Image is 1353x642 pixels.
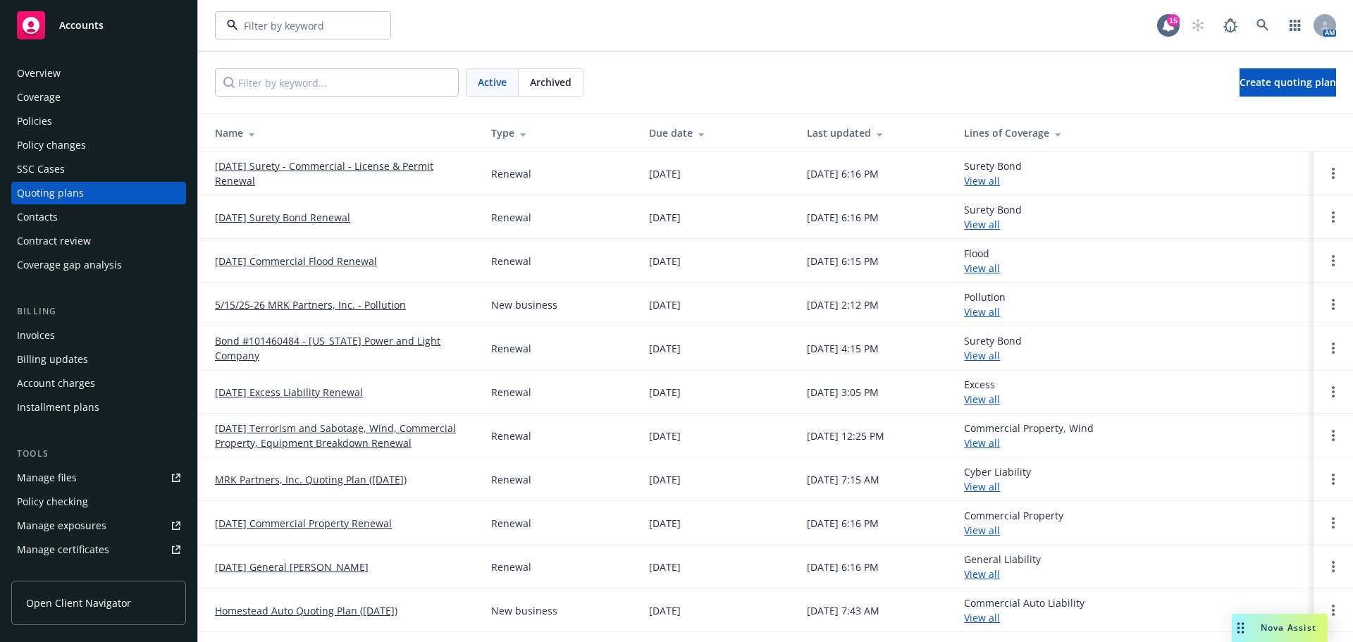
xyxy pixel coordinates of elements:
div: Flood [964,246,1000,276]
a: Manage certificates [11,538,186,561]
a: [DATE] Terrorism and Sabotage, Wind, Commercial Property, Equipment Breakdown Renewal [215,421,469,450]
div: New business [491,297,557,312]
a: Open options [1325,558,1342,575]
div: Surety Bond [964,202,1022,232]
a: Contract review [11,230,186,252]
a: Create quoting plan [1240,68,1336,97]
div: [DATE] [649,560,681,574]
a: View all [964,349,1000,362]
div: Renewal [491,341,531,356]
a: [DATE] Excess Liability Renewal [215,385,363,400]
div: Manage claims [17,562,88,585]
a: Policies [11,110,186,132]
a: Contacts [11,206,186,228]
div: [DATE] [649,341,681,356]
a: Account charges [11,372,186,395]
div: Invoices [17,324,55,347]
div: [DATE] [649,428,681,443]
button: Nova Assist [1232,614,1328,642]
a: View all [964,480,1000,493]
div: Lines of Coverage [964,125,1302,140]
a: Manage files [11,467,186,489]
div: Contacts [17,206,58,228]
a: Search [1249,11,1277,39]
div: Due date [649,125,784,140]
div: Cyber Liability [964,464,1031,494]
a: Manage claims [11,562,186,585]
div: Drag to move [1232,614,1249,642]
a: [DATE] Commercial Property Renewal [215,516,392,531]
a: MRK Partners, Inc. Quoting Plan ([DATE]) [215,472,407,487]
div: [DATE] [649,254,681,268]
div: Coverage [17,86,61,109]
a: [DATE] Surety - Commercial - License & Permit Renewal [215,159,469,188]
div: [DATE] 6:16 PM [807,166,879,181]
div: Coverage gap analysis [17,254,122,276]
div: [DATE] [649,297,681,312]
a: Open options [1325,340,1342,357]
div: Commercial Auto Liability [964,595,1085,625]
div: Surety Bond [964,333,1022,363]
a: Homestead Auto Quoting Plan ([DATE]) [215,603,397,618]
div: Policy checking [17,490,88,513]
div: Renewal [491,560,531,574]
div: [DATE] 6:15 PM [807,254,879,268]
div: SSC Cases [17,158,65,180]
div: Renewal [491,210,531,225]
a: Open options [1325,165,1342,182]
div: Renewal [491,254,531,268]
div: Renewal [491,166,531,181]
div: Last updated [807,125,942,140]
div: Billing [11,304,186,319]
a: Coverage gap analysis [11,254,186,276]
a: Policy checking [11,490,186,513]
a: Manage exposures [11,514,186,537]
div: Renewal [491,428,531,443]
div: Commercial Property, Wind [964,421,1094,450]
a: View all [964,611,1000,624]
div: Manage certificates [17,538,109,561]
a: Invoices [11,324,186,347]
span: Active [478,75,507,89]
span: Open Client Navigator [26,595,131,610]
div: Account charges [17,372,95,395]
div: Contract review [17,230,91,252]
a: Open options [1325,602,1342,619]
div: Policies [17,110,52,132]
div: Commercial Property [964,508,1063,538]
div: Tools [11,447,186,461]
a: Open options [1325,514,1342,531]
div: 15 [1167,14,1180,27]
a: View all [964,393,1000,406]
div: New business [491,603,557,618]
a: Bond #101460484 - [US_STATE] Power and Light Company [215,333,469,363]
input: Filter by keyword [238,18,362,33]
a: Installment plans [11,396,186,419]
a: Billing updates [11,348,186,371]
div: [DATE] 12:25 PM [807,428,884,443]
div: Policy changes [17,134,86,156]
a: View all [964,174,1000,187]
a: [DATE] General [PERSON_NAME] [215,560,369,574]
a: 5/15/25-26 MRK Partners, Inc. - Pollution [215,297,406,312]
a: Accounts [11,6,186,45]
div: [DATE] [649,603,681,618]
a: Start snowing [1184,11,1212,39]
a: Open options [1325,427,1342,444]
a: Open options [1325,296,1342,313]
a: View all [964,524,1000,537]
div: Excess [964,377,1000,407]
a: Coverage [11,86,186,109]
a: View all [964,436,1000,450]
div: Type [491,125,626,140]
div: [DATE] [649,385,681,400]
div: General Liability [964,552,1041,581]
div: Surety Bond [964,159,1022,188]
div: Billing updates [17,348,88,371]
a: Quoting plans [11,182,186,204]
div: Renewal [491,385,531,400]
div: [DATE] 6:16 PM [807,210,879,225]
a: View all [964,305,1000,319]
div: Pollution [964,290,1006,319]
div: [DATE] 3:05 PM [807,385,879,400]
